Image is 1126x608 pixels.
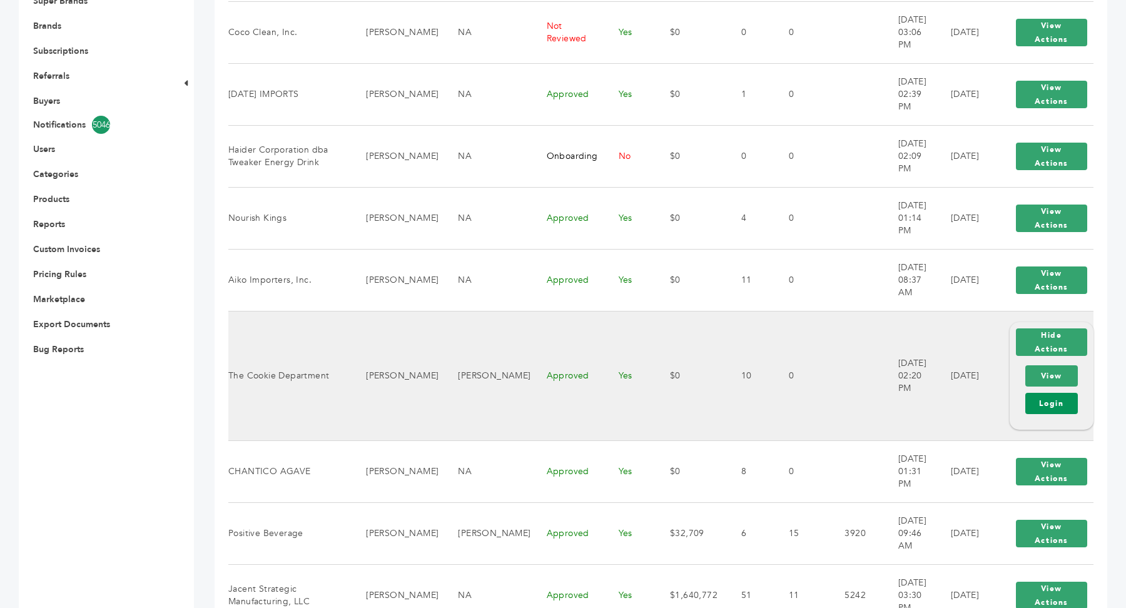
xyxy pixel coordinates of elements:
td: [DATE] 03:06 PM [883,1,935,63]
td: [DATE] [935,125,994,187]
td: NA [442,249,530,311]
a: Export Documents [33,318,110,330]
td: [DATE] [935,502,994,564]
a: Pricing Rules [33,268,86,280]
td: Not Reviewed [531,1,603,63]
button: View Actions [1016,143,1087,170]
a: Users [33,143,55,155]
td: Yes [603,249,654,311]
td: Approved [531,440,603,502]
button: View Actions [1016,266,1087,294]
a: Referrals [33,70,69,82]
td: [PERSON_NAME] [350,63,442,125]
td: Yes [603,311,654,440]
td: 0 [773,1,829,63]
a: View [1025,365,1078,387]
td: [DATE] 02:39 PM [883,63,935,125]
td: 10 [726,311,773,440]
td: NA [442,440,530,502]
td: 15 [773,502,829,564]
td: [PERSON_NAME] [350,311,442,440]
td: [DATE] [935,63,994,125]
td: [DATE] 09:46 AM [883,502,935,564]
td: Aiko Importers, Inc. [228,249,350,311]
td: [PERSON_NAME] [350,502,442,564]
td: Approved [531,502,603,564]
td: $0 [654,440,726,502]
td: Yes [603,63,654,125]
a: Bug Reports [33,343,84,355]
a: Subscriptions [33,45,88,57]
td: [DATE] [935,440,994,502]
td: [DATE] 02:20 PM [883,311,935,440]
td: 8 [726,440,773,502]
button: Hide Actions [1016,328,1087,356]
td: 0 [773,311,829,440]
td: 0 [726,125,773,187]
button: View Actions [1016,205,1087,232]
td: No [603,125,654,187]
td: 4 [726,187,773,249]
a: Buyers [33,95,60,107]
td: NA [442,1,530,63]
td: Yes [603,502,654,564]
a: Notifications5046 [33,116,161,134]
td: NA [442,187,530,249]
td: $0 [654,249,726,311]
button: View Actions [1016,19,1087,46]
td: [PERSON_NAME] [350,187,442,249]
td: Yes [603,1,654,63]
td: $0 [654,187,726,249]
td: Nourish Kings [228,187,350,249]
a: Custom Invoices [33,243,100,255]
td: $32,709 [654,502,726,564]
td: [DATE] [935,311,994,440]
td: $0 [654,63,726,125]
td: 1 [726,63,773,125]
td: [PERSON_NAME] [442,502,530,564]
td: 0 [726,1,773,63]
td: NA [442,125,530,187]
td: 0 [773,125,829,187]
td: [PERSON_NAME] [350,249,442,311]
td: $0 [654,311,726,440]
td: $0 [654,1,726,63]
td: Approved [531,311,603,440]
a: Reports [33,218,65,230]
td: [PERSON_NAME] [350,1,442,63]
td: 0 [773,440,829,502]
a: Login [1025,393,1078,414]
td: 11 [726,249,773,311]
td: Approved [531,249,603,311]
a: Marketplace [33,293,85,305]
a: Brands [33,20,61,32]
td: [DATE] 01:14 PM [883,187,935,249]
td: Yes [603,440,654,502]
td: [PERSON_NAME] [350,125,442,187]
td: 0 [773,187,829,249]
td: [DATE] [935,249,994,311]
td: Haider Corporation dba Tweaker Energy Drink [228,125,350,187]
td: $0 [654,125,726,187]
td: CHANTICO AGAVE [228,440,350,502]
a: Products [33,193,69,205]
td: 6 [726,502,773,564]
td: [DATE] 01:31 PM [883,440,935,502]
td: 0 [773,63,829,125]
td: Approved [531,63,603,125]
td: 3920 [829,502,882,564]
a: Categories [33,168,78,180]
td: [DATE] IMPORTS [228,63,350,125]
button: View Actions [1016,81,1087,108]
td: 0 [773,249,829,311]
td: [DATE] [935,187,994,249]
button: View Actions [1016,458,1087,485]
td: Yes [603,187,654,249]
td: [DATE] 08:37 AM [883,249,935,311]
td: The Cookie Department [228,311,350,440]
td: Approved [531,187,603,249]
td: Onboarding [531,125,603,187]
td: NA [442,63,530,125]
td: [DATE] 02:09 PM [883,125,935,187]
td: [PERSON_NAME] [350,440,442,502]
